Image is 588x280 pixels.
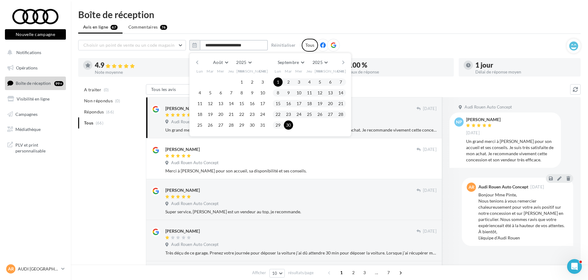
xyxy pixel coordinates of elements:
[315,77,324,87] button: 5
[146,84,207,95] button: Tous les avis
[228,69,234,74] span: Jeu
[171,201,219,207] span: Audi Rouen Auto Concept
[165,250,437,256] div: Très déçu de ce garage. Prenez votre journée pour déposer la voiture j’ai dû attendre 30 min pour...
[237,120,246,130] button: 29
[326,110,335,119] button: 27
[336,110,345,119] button: 28
[360,268,369,278] span: 3
[227,110,236,119] button: 21
[171,242,219,247] span: Audi Rouen Auto Concept
[275,69,281,74] span: Lun
[165,228,200,234] div: [PERSON_NAME]
[294,88,304,97] button: 10
[237,88,246,97] button: 8
[384,268,393,278] span: 7
[285,69,292,74] span: Mar
[95,62,195,69] div: 4.9
[305,99,314,108] button: 18
[227,120,236,130] button: 28
[315,99,324,108] button: 19
[236,60,246,65] span: 2025
[227,99,236,108] button: 14
[478,192,568,241] div: Bonjour Mme Pinte, Nous tenions à vous remercier chaleureusement pour votre avis positif sur notr...
[8,266,14,272] span: AR
[213,60,223,65] span: Août
[423,188,437,193] span: [DATE]
[83,42,175,48] span: Choisir un point de vente ou un code magasin
[248,77,257,87] button: 2
[315,110,324,119] button: 26
[278,60,299,65] span: Septembre
[206,120,215,130] button: 26
[234,58,254,67] button: 2025
[372,268,381,278] span: ...
[284,77,293,87] button: 2
[530,185,544,189] span: [DATE]
[306,69,312,74] span: Jeu
[151,87,176,92] span: Tous les avis
[171,160,219,166] span: Audi Rouen Auto Concept
[248,110,257,119] button: 23
[5,263,66,275] a: AR AUDI [GEOGRAPHIC_DATA]
[195,110,204,119] button: 18
[216,110,225,119] button: 20
[237,77,246,87] button: 1
[216,120,225,130] button: 27
[78,40,186,50] button: Choisir un point de vente ou un code magasin
[336,99,345,108] button: 21
[84,109,104,115] span: Répondus
[258,110,267,119] button: 24
[165,168,437,174] div: Merci à [PERSON_NAME] pour son accueil, sa disponibilité et ses conseils.
[248,88,257,97] button: 9
[567,259,582,274] iframe: Intercom live chat
[216,99,225,108] button: 13
[466,117,501,122] div: [PERSON_NAME]
[310,58,330,67] button: 2025
[336,77,345,87] button: 7
[294,110,304,119] button: 24
[15,111,38,116] span: Campagnes
[258,99,267,108] button: 17
[16,65,38,70] span: Opérations
[15,141,63,154] span: PLV et print personnalisable
[84,87,101,93] span: A traiter
[348,268,358,278] span: 2
[275,58,307,67] button: Septembre
[466,138,556,163] div: Un grand merci à [PERSON_NAME] pour son accueil et ses conseils. Je suis très satisfaite de mon a...
[4,108,67,121] a: Campagnes
[326,99,335,108] button: 20
[216,88,225,97] button: 6
[315,69,346,74] span: [PERSON_NAME]
[337,69,344,74] span: Dim
[54,81,63,86] div: 99+
[84,98,113,104] span: Non répondus
[348,62,449,69] div: 100 %
[312,60,323,65] span: 2025
[294,77,304,87] button: 3
[284,99,293,108] button: 16
[106,109,114,114] span: (66)
[78,10,581,19] div: Boîte de réception
[466,130,480,136] span: [DATE]
[237,110,246,119] button: 22
[305,110,314,119] button: 25
[315,88,324,97] button: 12
[207,69,214,74] span: Mar
[206,88,215,97] button: 5
[258,88,267,97] button: 10
[295,69,303,74] span: Mer
[273,110,283,119] button: 22
[195,99,204,108] button: 11
[4,61,67,74] a: Opérations
[469,184,474,190] span: AR
[195,120,204,130] button: 25
[95,70,195,74] div: Note moyenne
[348,70,449,74] div: Taux de réponse
[475,70,576,74] div: Délai de réponse moyen
[248,120,257,130] button: 30
[4,93,67,105] a: Visibilité en ligne
[336,268,346,278] span: 1
[15,127,41,132] span: Médiathèque
[273,77,283,87] button: 1
[258,120,267,130] button: 31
